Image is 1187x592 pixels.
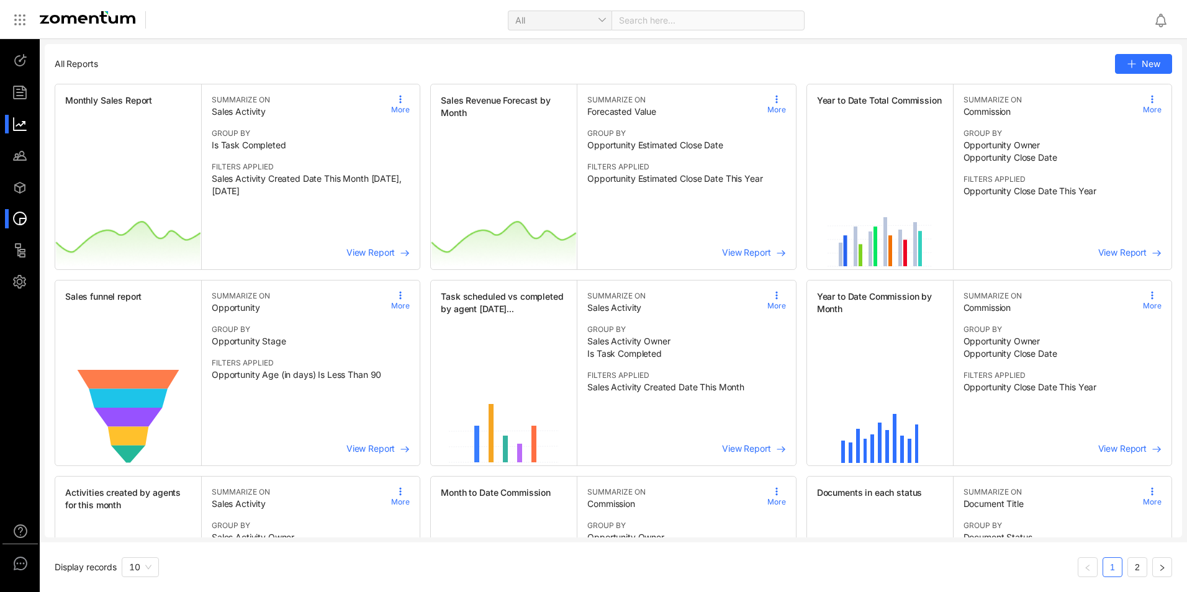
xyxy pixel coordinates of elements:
[212,357,410,369] span: FILTERS APPLIED
[964,370,1162,381] span: FILTERS APPLIED
[587,94,785,105] span: SUMMARIZE ON
[964,302,1162,314] span: Commission
[587,173,785,185] span: Opportunity Estimated Close Date This Year
[65,487,191,511] span: Activities created by agents for this month
[55,58,97,70] span: All Reports
[1143,300,1162,312] span: More
[964,128,1162,139] span: GROUP BY
[964,335,1162,348] span: Opportunity Owner
[767,104,786,115] span: More
[964,151,1162,164] span: Opportunity Close Date
[212,324,410,335] span: GROUP BY
[55,562,117,572] span: Display records
[212,487,410,498] span: SUMMARIZE ON
[587,161,785,173] span: FILTERS APPLIED
[964,348,1162,360] span: Opportunity Close Date
[587,290,785,302] span: SUMMARIZE ON
[346,247,395,258] span: View Report
[587,139,785,151] span: Opportunity Estimated Close Date
[1078,557,1098,577] li: Previous Page
[1158,564,1166,572] span: right
[964,520,1162,531] span: GROUP BY
[587,498,785,510] span: Commission
[964,324,1162,335] span: GROUP BY
[65,290,191,303] span: Sales funnel report
[212,302,410,314] span: Opportunity
[964,531,1162,544] span: Document Status
[212,105,410,118] span: Sales Activity
[1103,558,1122,576] a: 1
[346,443,395,454] span: View Report
[391,496,410,508] span: More
[1142,58,1160,70] span: New
[391,300,410,312] span: More
[1078,557,1098,577] button: left
[1103,557,1122,577] li: 1
[587,370,785,381] span: FILTERS APPLIED
[441,487,567,499] span: Month to Date Commission
[65,94,191,107] span: Monthly Sales Report
[817,94,943,107] span: Year to Date Total Commission
[722,247,770,258] span: View Report
[212,531,410,544] span: Sales Activity Owner
[587,520,785,531] span: GROUP BY
[587,324,785,335] span: GROUP BY
[1128,558,1147,576] a: 2
[964,139,1162,151] span: Opportunity Owner
[1153,6,1178,34] div: Notifications
[1127,557,1147,577] li: 2
[587,381,785,393] span: Sales Activity Created Date This Month
[964,498,1162,510] span: Document Title
[212,173,410,197] span: Sales Activity Created Date This Month [DATE], [DATE]
[587,348,785,360] span: Is Task Completed
[1084,564,1091,572] span: left
[212,520,410,531] span: GROUP BY
[964,290,1162,302] span: SUMMARIZE ON
[587,487,785,498] span: SUMMARIZE ON
[817,487,943,499] span: Documents in each status
[587,105,785,118] span: Forecasted Value
[1098,443,1147,454] span: View Report
[1115,54,1172,74] button: New
[515,11,605,30] span: All
[964,381,1162,393] span: Opportunity Close Date This Year
[40,11,135,24] img: Zomentum Logo
[391,104,410,115] span: More
[587,128,785,139] span: GROUP BY
[129,562,140,572] span: 10
[212,335,410,348] span: Opportunity Stage
[212,139,410,151] span: Is Task Completed
[212,369,410,381] span: Opportunity Age (in days) Is Less Than 90
[964,94,1162,105] span: SUMMARIZE ON
[1098,247,1147,258] span: View Report
[817,290,943,315] span: Year to Date Commission by Month
[441,290,567,315] span: Task scheduled vs completed by agent [DATE]...
[1143,496,1162,508] span: More
[1152,557,1172,577] button: right
[1143,104,1162,115] span: More
[964,185,1162,197] span: Opportunity Close Date This Year
[964,174,1162,185] span: FILTERS APPLIED
[212,290,410,302] span: SUMMARIZE ON
[964,105,1162,118] span: Commission
[212,161,410,173] span: FILTERS APPLIED
[212,94,410,105] span: SUMMARIZE ON
[587,531,785,544] span: Opportunity Owner
[212,128,410,139] span: GROUP BY
[722,443,770,454] span: View Report
[441,94,567,119] span: Sales Revenue Forecast by Month
[587,302,785,314] span: Sales Activity
[1152,557,1172,577] li: Next Page
[587,335,785,348] span: Sales Activity Owner
[212,498,410,510] span: Sales Activity
[767,300,786,312] span: More
[767,496,786,508] span: More
[964,487,1162,498] span: SUMMARIZE ON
